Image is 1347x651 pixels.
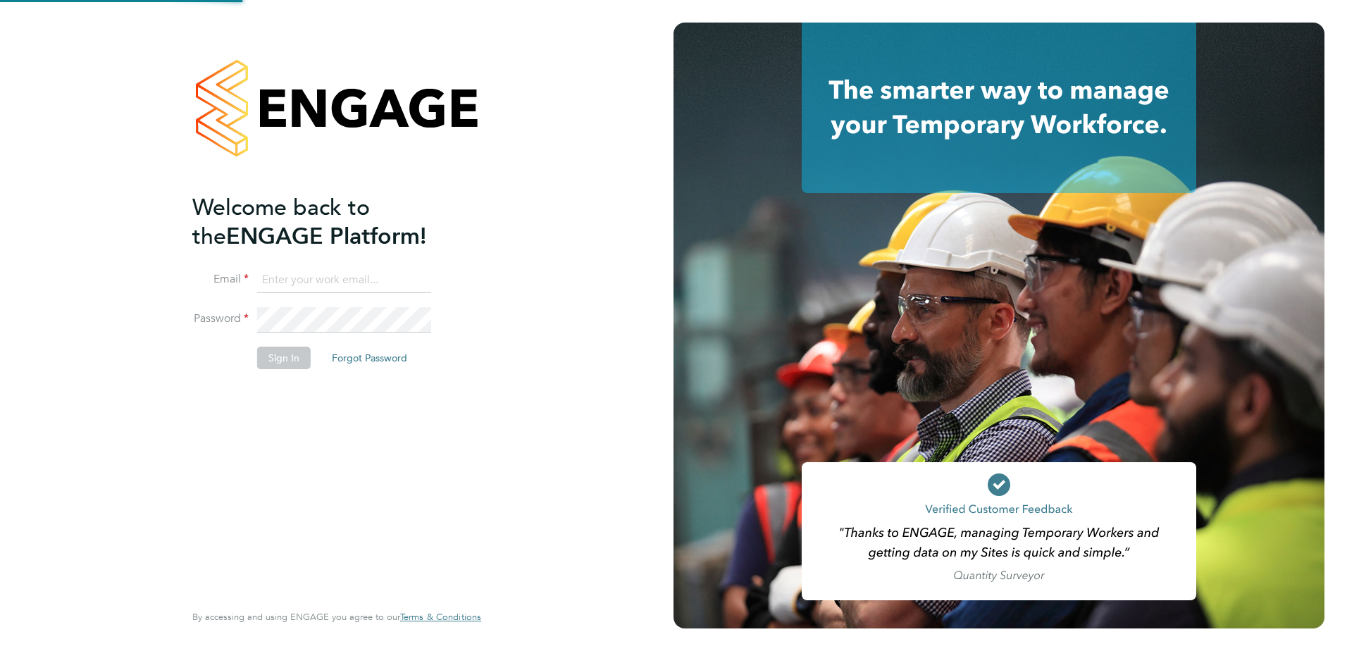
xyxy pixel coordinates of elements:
label: Password [192,311,249,326]
label: Email [192,272,249,287]
button: Sign In [257,347,311,369]
span: By accessing and using ENGAGE you agree to our [192,611,481,623]
span: Welcome back to the [192,194,370,250]
button: Forgot Password [321,347,418,369]
h2: ENGAGE Platform! [192,193,467,251]
a: Terms & Conditions [400,612,481,623]
input: Enter your work email... [257,268,431,293]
